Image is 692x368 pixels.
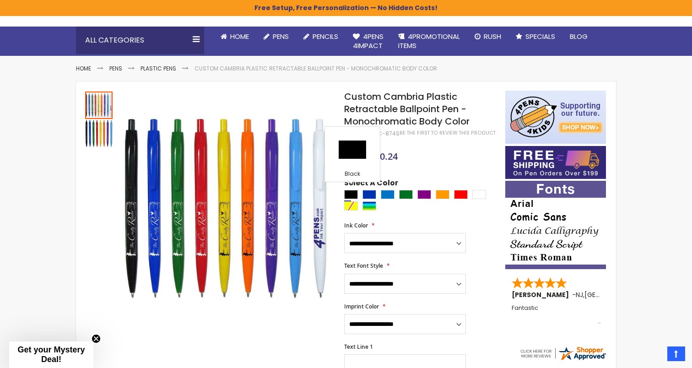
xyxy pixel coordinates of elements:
a: Top [667,346,685,361]
a: 4PROMOTIONALITEMS [391,27,467,56]
a: Rush [467,27,508,47]
span: Specials [525,32,555,41]
span: Imprint Color [344,303,379,310]
div: Green [399,190,413,199]
div: 4PHPC-874S [365,130,400,137]
a: Pens [109,65,122,72]
div: Fantastic [512,305,600,325]
span: $0.24 [375,150,398,162]
span: Rush [484,32,501,41]
a: Specials [508,27,562,47]
a: Pencils [296,27,346,47]
span: NJ [576,290,583,299]
span: Text Line 1 [344,343,373,351]
span: [GEOGRAPHIC_DATA] [584,290,652,299]
div: Purple [417,190,431,199]
span: Home [230,32,249,41]
div: White [472,190,486,199]
a: Be the first to review this product [400,130,496,136]
span: Select A Color [344,178,398,190]
span: Blog [570,32,588,41]
img: Custom Cambria Plastic Retractable Ballpoint Pen - Monochromatic Body Color [85,120,113,147]
span: Ink Color [344,222,368,229]
div: Custom Cambria Plastic Retractable Ballpoint Pen - Monochromatic Body Color [85,91,114,119]
a: Home [76,65,91,72]
a: Blog [562,27,595,47]
div: All Categories [76,27,204,54]
span: [PERSON_NAME] [512,290,572,299]
span: 4PROMOTIONAL ITEMS [398,32,460,50]
a: Pens [256,27,296,47]
button: Close teaser [92,334,101,343]
li: Custom Cambria Plastic Retractable Ballpoint Pen - Monochromatic Body Color [195,65,437,72]
div: Assorted [362,201,376,211]
span: - , [572,290,652,299]
span: 4Pens 4impact [353,32,384,50]
div: Orange [436,190,449,199]
img: 4pens 4 kids [505,91,606,144]
img: Custom Cambria Plastic Retractable Ballpoint Pen - Monochromatic Body Color [123,104,332,313]
a: 4pens.com certificate URL [519,356,607,363]
span: Text Font Style [344,262,383,270]
span: Get your Mystery Deal! [17,345,85,364]
span: Custom Cambria Plastic Retractable Ballpoint Pen - Monochromatic Body Color [344,90,470,128]
img: font-personalization-examples [505,181,606,269]
div: Blue [362,190,376,199]
div: Black [344,190,358,199]
div: Black [327,170,378,179]
span: Pens [273,32,289,41]
div: Get your Mystery Deal!Close teaser [9,341,93,368]
img: Free shipping on orders over $199 [505,146,606,179]
div: Blue Light [381,190,395,199]
a: Plastic Pens [141,65,176,72]
div: Red [454,190,468,199]
a: 4Pens4impact [346,27,391,56]
span: Pencils [313,32,338,41]
a: Home [213,27,256,47]
img: 4pens.com widget logo [519,345,607,362]
div: Custom Cambria Plastic Retractable Ballpoint Pen - Monochromatic Body Color [85,119,113,147]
